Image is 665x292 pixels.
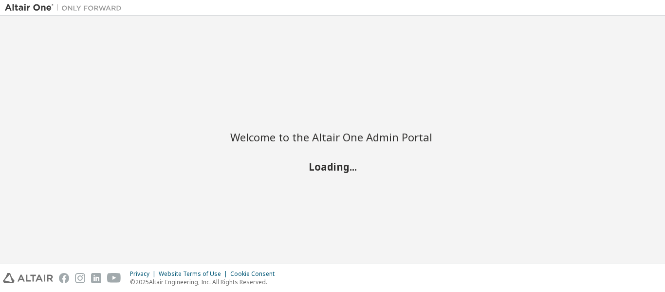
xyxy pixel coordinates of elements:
[159,270,230,278] div: Website Terms of Use
[5,3,127,13] img: Altair One
[230,130,435,144] h2: Welcome to the Altair One Admin Portal
[130,270,159,278] div: Privacy
[91,273,101,283] img: linkedin.svg
[75,273,85,283] img: instagram.svg
[230,270,280,278] div: Cookie Consent
[59,273,69,283] img: facebook.svg
[107,273,121,283] img: youtube.svg
[130,278,280,286] p: © 2025 Altair Engineering, Inc. All Rights Reserved.
[3,273,53,283] img: altair_logo.svg
[230,160,435,173] h2: Loading...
